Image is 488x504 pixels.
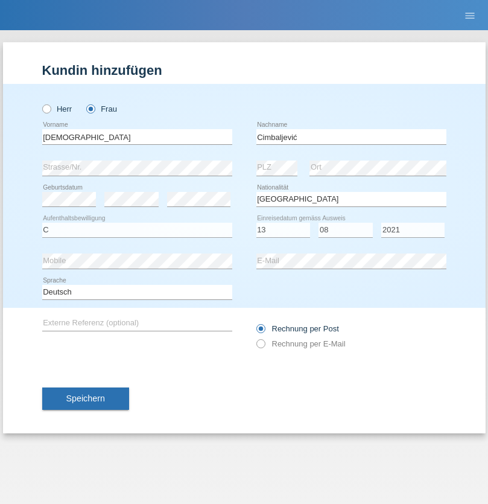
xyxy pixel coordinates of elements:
label: Frau [86,104,117,113]
span: Speichern [66,394,105,403]
input: Frau [86,104,94,112]
input: Herr [42,104,50,112]
input: Rechnung per E-Mail [256,339,264,354]
label: Rechnung per E-Mail [256,339,346,348]
input: Rechnung per Post [256,324,264,339]
h1: Kundin hinzufügen [42,63,446,78]
i: menu [464,10,476,22]
a: menu [458,11,482,19]
button: Speichern [42,388,129,410]
label: Rechnung per Post [256,324,339,333]
label: Herr [42,104,72,113]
